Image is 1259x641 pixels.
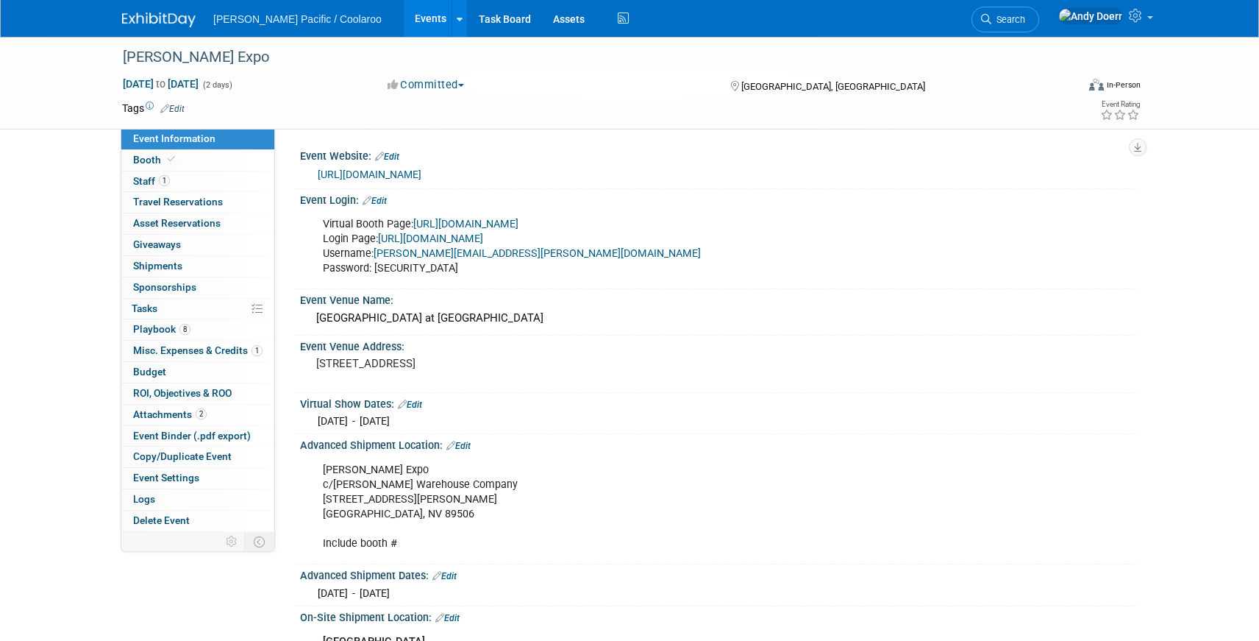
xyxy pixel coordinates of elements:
span: to [154,78,168,90]
a: Edit [375,152,399,162]
div: Event Venue Address: [300,336,1137,354]
td: Toggle Event Tabs [245,532,275,551]
span: Booth [133,154,178,166]
span: Event Binder (.pdf export) [133,430,251,442]
div: Event Website: [300,145,1137,164]
span: [PERSON_NAME] Pacific / Coolaroo [213,13,382,25]
span: Giveaways [133,238,181,250]
a: Edit [446,441,471,451]
span: Event Settings [133,472,199,484]
a: Travel Reservations [121,192,274,213]
span: 8 [179,324,190,335]
a: Booth [121,150,274,171]
span: [DATE] - [DATE] [318,415,390,427]
a: ROI, Objectives & ROO [121,383,274,404]
a: Playbook8 [121,319,274,340]
div: Advanced Shipment Location: [300,434,1137,453]
i: Booth reservation complete [168,155,175,163]
span: Misc. Expenses & Credits [133,344,263,356]
img: Andy Doerr [1058,8,1123,24]
span: Attachments [133,408,207,420]
a: Tasks [121,299,274,319]
td: Personalize Event Tab Strip [219,532,245,551]
a: Staff1 [121,171,274,192]
div: Event Login: [300,189,1137,208]
span: [DATE] - [DATE] [318,587,390,599]
span: [GEOGRAPHIC_DATA], [GEOGRAPHIC_DATA] [741,81,925,92]
a: Sponsorships [121,277,274,298]
div: In-Person [1106,79,1141,91]
a: [URL][DOMAIN_NAME] [413,218,518,230]
span: Search [991,14,1025,25]
span: (2 days) [201,80,232,90]
span: 1 [159,175,170,186]
span: ROI, Objectives & ROO [133,387,232,399]
span: [DATE] [DATE] [122,77,199,91]
div: Advanced Shipment Dates: [300,564,1137,584]
a: Budget [121,362,274,383]
span: Tasks [132,302,157,314]
span: Delete Event [133,514,190,526]
span: 1 [252,345,263,356]
button: Committed [382,77,470,93]
a: [URL][DOMAIN_NAME] [318,169,421,180]
img: Format-Inperson.png [1089,79,1104,91]
a: Asset Reservations [121,213,274,234]
span: Shipments [133,260,182,272]
span: Travel Reservations [133,196,223,208]
a: Edit [398,400,422,410]
div: [PERSON_NAME] Expo [118,44,1054,71]
div: On-Site Shipment Location: [300,606,1137,626]
a: [URL][DOMAIN_NAME] [378,233,483,245]
div: [PERSON_NAME] Expo c/[PERSON_NAME] Warehouse Company [STREET_ADDRESS][PERSON_NAME] [GEOGRAPHIC_DA... [313,456,975,559]
a: Search [971,7,1039,32]
span: Event Information [133,132,215,144]
span: Asset Reservations [133,217,221,229]
a: Edit [363,196,387,206]
a: Delete Event [121,511,274,531]
a: Giveaways [121,235,274,255]
img: ExhibitDay [122,13,196,27]
div: [GEOGRAPHIC_DATA] at [GEOGRAPHIC_DATA] [311,307,1126,330]
a: Logs [121,489,274,510]
pre: [STREET_ADDRESS] [316,357,632,370]
a: Event Information [121,129,274,149]
span: 2 [196,408,207,419]
a: Event Binder (.pdf export) [121,426,274,447]
span: Staff [133,175,170,187]
div: Event Format [989,77,1141,99]
div: Event Rating [1100,101,1140,108]
a: Edit [435,613,460,623]
div: Virtual Show Dates: [300,393,1137,412]
a: Copy/Duplicate Event [121,447,274,467]
a: Edit [432,571,457,581]
td: Tags [122,101,185,116]
span: Logs [133,493,155,505]
a: Edit [160,104,185,114]
a: Event Settings [121,468,274,489]
a: Shipments [121,256,274,277]
a: [PERSON_NAME][EMAIL_ADDRESS][PERSON_NAME][DOMAIN_NAME] [374,247,701,260]
span: Copy/Duplicate Event [133,450,232,462]
div: Event Venue Name: [300,289,1137,308]
a: Attachments2 [121,405,274,425]
span: Sponsorships [133,281,196,293]
div: Virtual Booth Page: Login Page: Username: Password: [SECURITY_DATA] [313,210,975,283]
a: Misc. Expenses & Credits1 [121,341,274,361]
span: Budget [133,366,166,378]
span: Playbook [133,323,190,335]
